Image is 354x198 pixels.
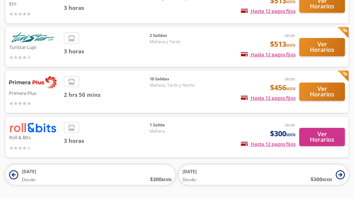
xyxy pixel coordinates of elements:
span: $ 300 [150,175,172,183]
p: Roll & Bits [9,133,60,141]
span: 2 Salidas [150,33,201,39]
span: Desde: [182,176,197,183]
small: MXN [286,132,296,137]
p: Primera Plus [9,88,60,97]
small: MXN [286,86,296,91]
span: $513 [270,39,296,50]
small: MXN [162,177,172,182]
button: Ver Horarios [299,128,345,146]
span: [DATE] [22,168,36,175]
button: Ver Horarios [299,83,345,101]
em: desde: [285,122,296,127]
button: [DATE]Desde:$300MXN [5,165,175,185]
img: Primera Plus [9,76,57,88]
span: Hasta 12 pagos fijos [241,141,296,147]
button: [DATE]Desde:$300MXN [179,165,349,185]
span: Mañana y Tarde [150,39,201,45]
span: $300 [270,128,296,139]
span: 10 Salidas [150,76,201,82]
small: MXN [286,42,296,48]
em: desde: [285,76,296,81]
span: Hasta 12 pagos fijos [241,8,296,14]
span: Mañana, Tarde y Noche [150,82,201,88]
p: Turistar Lujo [9,42,60,51]
img: Turistar Lujo [9,33,57,42]
span: Desde: [22,176,36,183]
span: Hasta 12 pagos fijos [241,51,296,58]
small: MXN [322,177,332,182]
span: 3 horas [64,4,149,12]
span: $456 [270,82,296,93]
span: Mañana [150,128,201,134]
span: $ 300 [311,175,332,183]
em: desde: [285,33,296,38]
span: Hasta 12 pagos fijos [241,95,296,101]
span: 3 horas [64,47,150,56]
button: Ver Horarios [299,38,345,56]
span: 1 Salida [150,122,201,128]
span: 2 hrs 50 mins [64,91,150,99]
img: Roll & Bits [9,122,57,133]
span: 3 horas [64,137,150,145]
span: [DATE] [182,168,197,175]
